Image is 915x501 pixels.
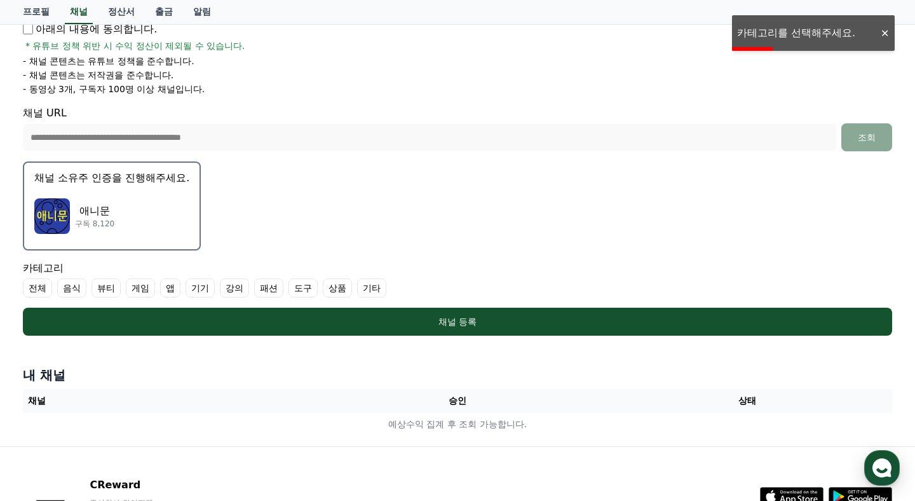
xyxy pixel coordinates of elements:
[75,219,114,229] p: 구독 8,120
[254,278,283,298] label: 패션
[75,203,114,219] p: 애니문
[23,106,892,151] div: 채널 URL
[57,278,86,298] label: 음식
[23,161,201,251] button: 채널 소유주 인증을 진행해주세요. 애니문 애니문 구독 8,120
[84,395,164,427] a: 대화
[23,69,173,81] p: - 채널 콘텐츠는 저작권을 준수합니다.
[160,278,180,298] label: 앱
[288,278,318,298] label: 도구
[846,131,887,144] div: 조회
[4,395,84,427] a: 홈
[23,308,892,336] button: 채널 등록
[25,39,245,52] span: * 유튜브 정책 위반 시 수익 정산이 제외될 수 있습니다.
[323,278,352,298] label: 상품
[23,389,313,413] th: 채널
[23,366,892,384] h4: 내 채널
[602,389,892,413] th: 상태
[91,278,121,298] label: 뷰티
[186,278,215,298] label: 기기
[164,395,244,427] a: 설정
[90,477,245,493] p: CReward
[313,389,602,413] th: 승인
[196,415,212,425] span: 설정
[126,278,155,298] label: 게임
[40,415,48,425] span: 홈
[23,55,194,67] p: - 채널 콘텐츠는 유튜브 정책을 준수합니다.
[23,261,892,298] div: 카테고리
[23,413,892,436] td: 예상수익 집계 후 조회 가능합니다.
[23,83,205,95] p: - 동영상 3개, 구독자 100명 이상 채널입니다.
[220,278,249,298] label: 강의
[34,198,70,234] img: 애니문
[357,278,386,298] label: 기타
[48,315,867,328] div: 채널 등록
[116,415,132,425] span: 대화
[841,123,892,151] button: 조회
[23,22,157,37] p: 아래의 내용에 동의합니다.
[34,170,189,186] p: 채널 소유주 인증을 진행해주세요.
[23,278,52,298] label: 전체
